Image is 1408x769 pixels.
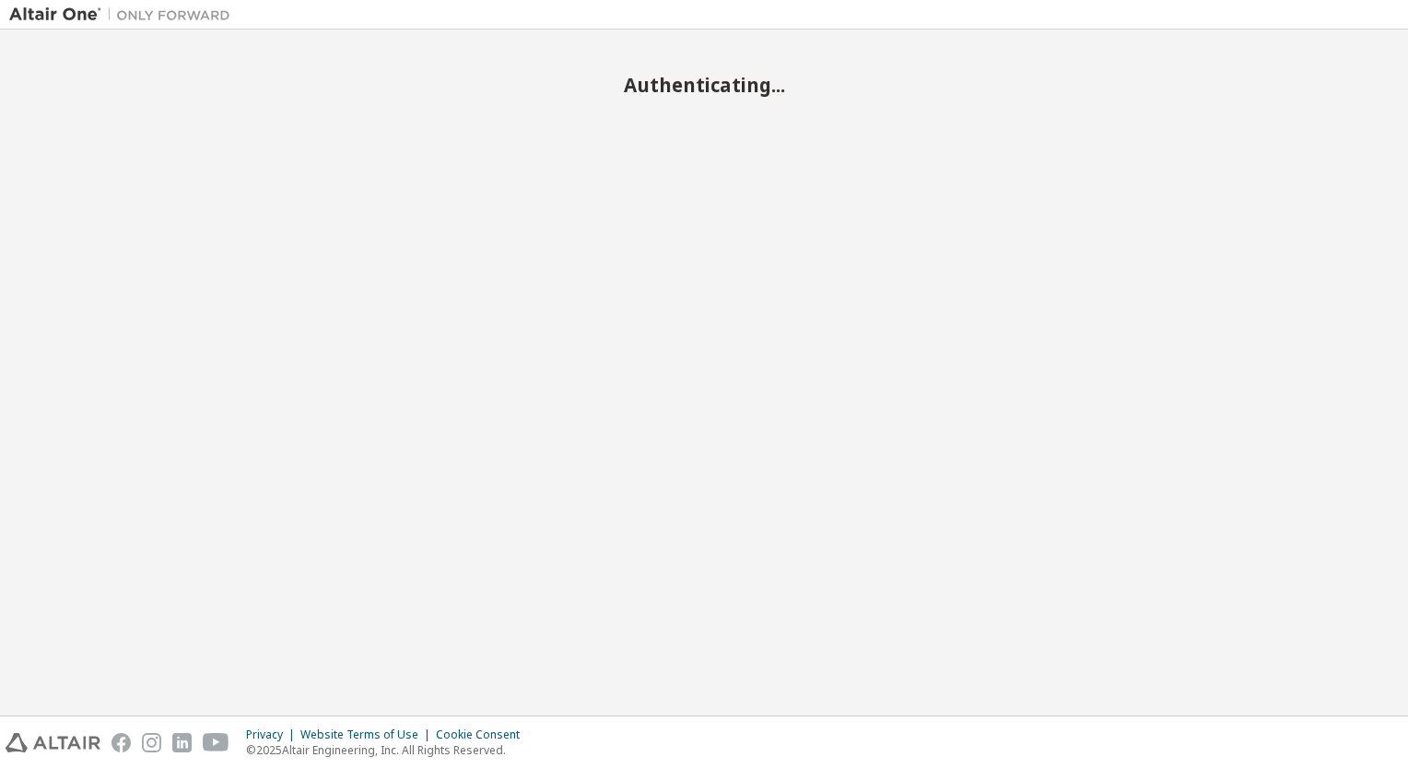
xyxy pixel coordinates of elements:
[142,733,161,752] img: instagram.svg
[203,733,229,752] img: youtube.svg
[436,728,531,742] div: Cookie Consent
[246,742,531,758] p: © 2025 Altair Engineering, Inc. All Rights Reserved.
[9,73,1399,97] h2: Authenticating...
[246,728,300,742] div: Privacy
[9,6,240,24] img: Altair One
[300,728,436,742] div: Website Terms of Use
[172,733,192,752] img: linkedin.svg
[111,733,131,752] img: facebook.svg
[6,733,100,752] img: altair_logo.svg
